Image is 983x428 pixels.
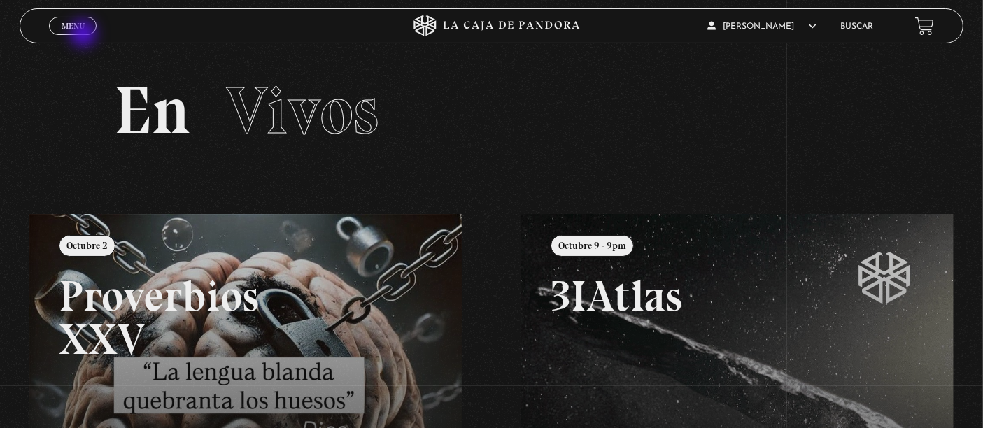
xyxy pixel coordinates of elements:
span: Vivos [226,71,379,150]
span: [PERSON_NAME] [707,22,816,31]
h2: En [114,78,869,144]
span: Menu [62,22,85,30]
a: Buscar [840,22,873,31]
a: View your shopping cart [915,17,934,36]
span: Cerrar [57,34,90,43]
